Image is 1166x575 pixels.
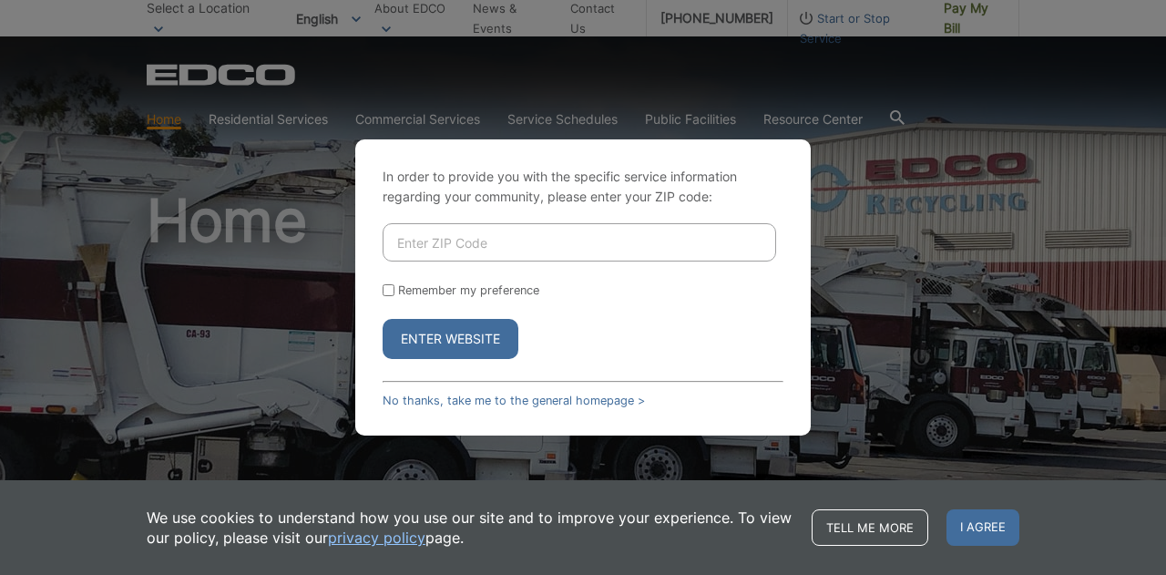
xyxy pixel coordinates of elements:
p: In order to provide you with the specific service information regarding your community, please en... [383,167,783,207]
p: We use cookies to understand how you use our site and to improve your experience. To view our pol... [147,508,793,548]
a: No thanks, take me to the general homepage > [383,394,645,407]
a: Tell me more [812,509,928,546]
label: Remember my preference [398,283,539,297]
a: privacy policy [328,528,425,548]
span: I agree [946,509,1019,546]
input: Enter ZIP Code [383,223,776,262]
button: Enter Website [383,319,518,359]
